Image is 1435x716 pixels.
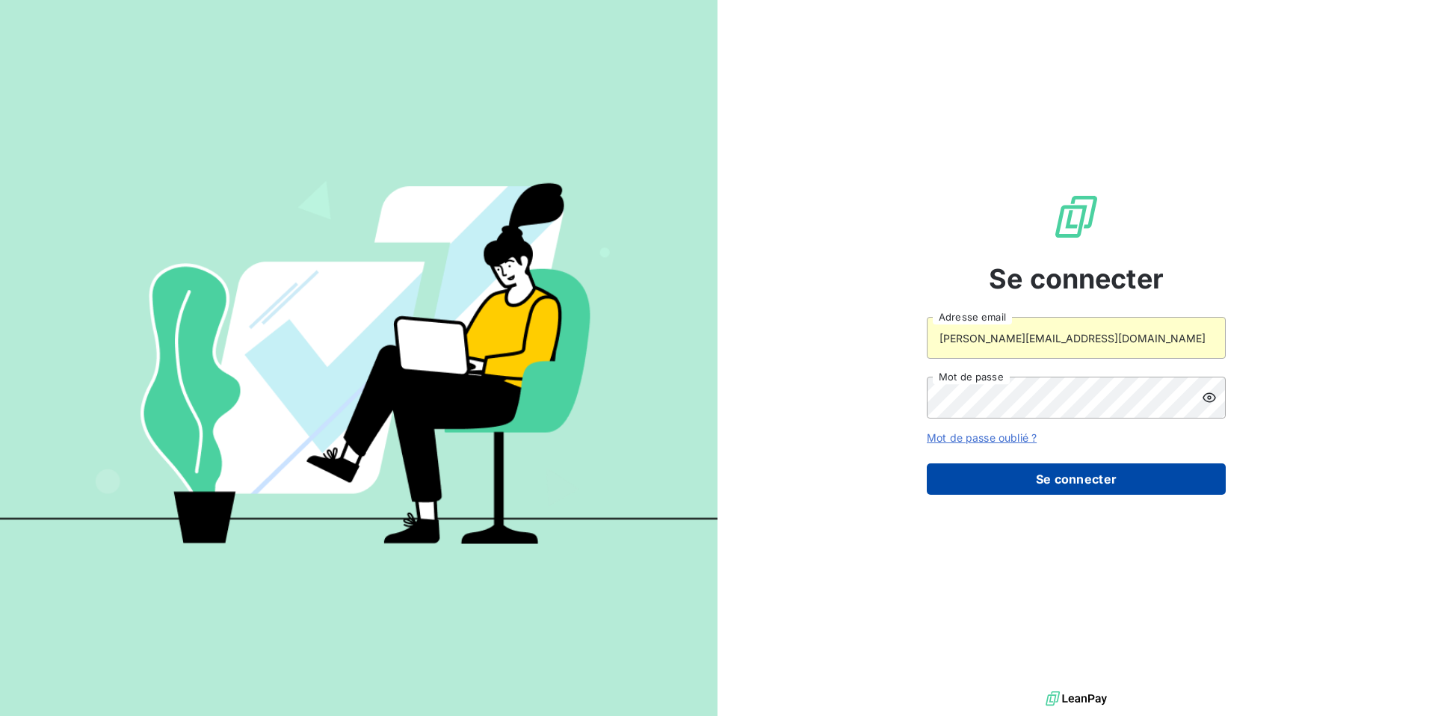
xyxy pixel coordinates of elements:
[927,431,1037,444] a: Mot de passe oublié ?
[927,463,1226,495] button: Se connecter
[989,259,1164,299] span: Se connecter
[927,317,1226,359] input: placeholder
[1052,193,1100,241] img: Logo LeanPay
[1046,688,1107,710] img: logo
